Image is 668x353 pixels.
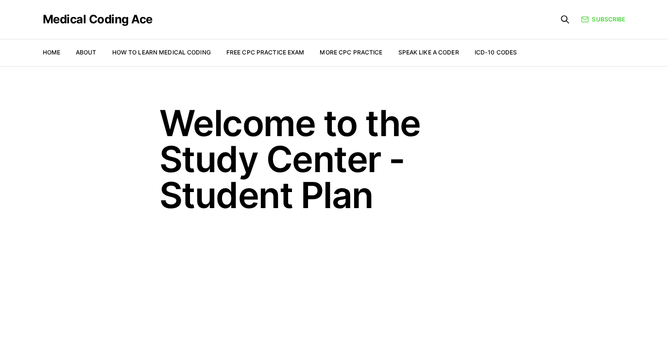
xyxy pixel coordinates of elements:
a: About [76,49,97,56]
a: ICD-10 Codes [475,49,517,56]
a: Free CPC Practice Exam [226,49,305,56]
a: Home [43,49,60,56]
h1: Welcome to the Study Center - Student Plan [159,105,509,213]
a: How to Learn Medical Coding [112,49,211,56]
a: Speak Like a Coder [398,49,459,56]
a: More CPC Practice [320,49,382,56]
a: Medical Coding Ace [43,14,153,25]
a: Subscribe [581,15,625,24]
